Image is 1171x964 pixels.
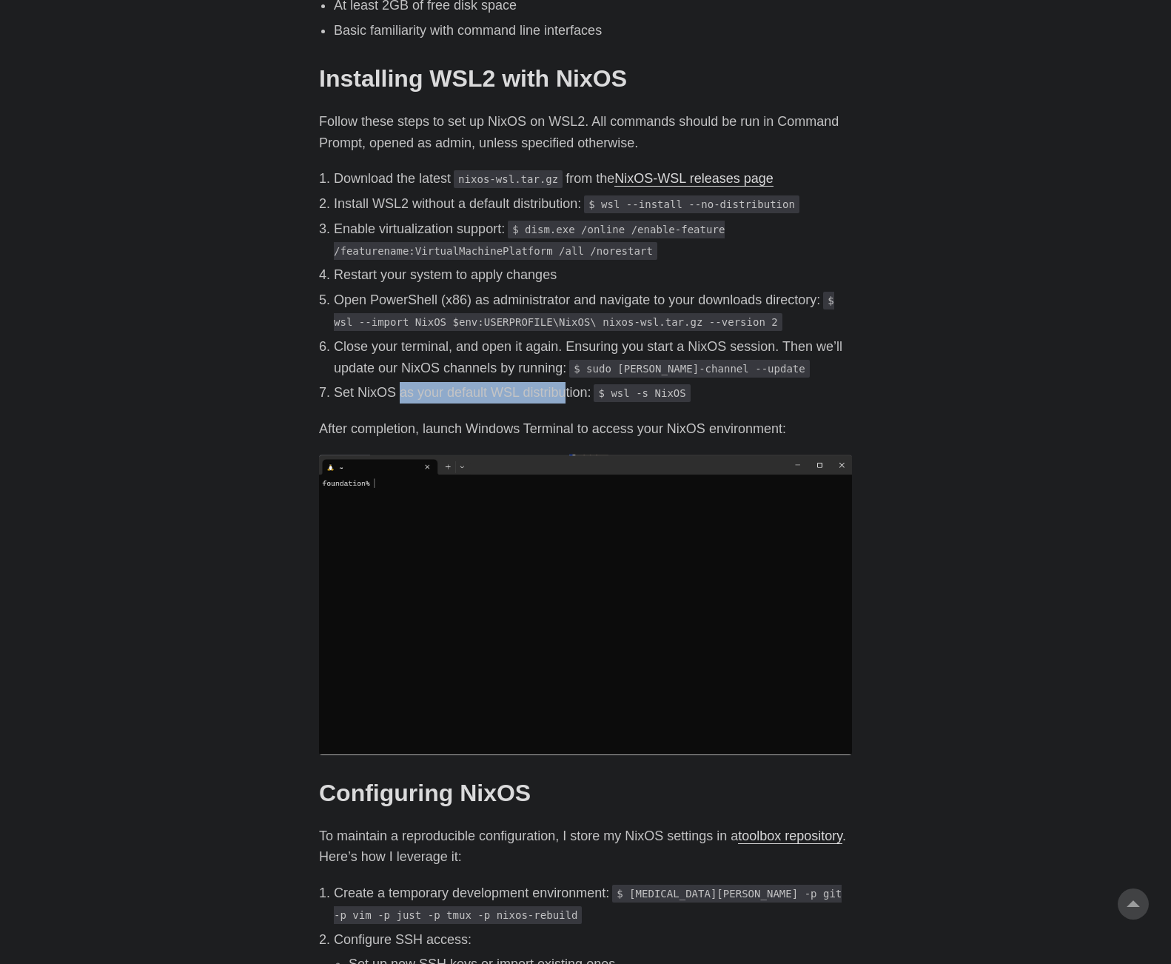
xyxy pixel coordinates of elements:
h2: Installing WSL2 with NixOS [319,64,852,93]
li: Basic familiarity with command line interfaces [334,20,852,41]
p: Download the latest from the [334,168,852,190]
p: Restart your system to apply changes [334,264,852,286]
a: go to top [1118,888,1149,920]
code: $ [MEDICAL_DATA][PERSON_NAME] -p git -p vim -p just -p tmux -p nixos-rebuild [334,885,842,924]
p: Configure SSH access: [334,929,852,951]
p: Set NixOS as your default WSL distribution: [334,382,852,404]
code: $ dism.exe /online /enable-feature /featurename:VirtualMachinePlatform /all /norestart [334,221,725,260]
code: $ wsl -s NixOS [594,384,690,402]
p: Enable virtualization support: [334,218,852,261]
p: Follow these steps to set up NixOS on WSL2. All commands should be run in Command Prompt, opened ... [319,111,852,154]
p: Close your terminal, and open it again. Ensuring you start a NixOS session. Then we’ll update our... [334,336,852,379]
code: $ wsl --install --no-distribution [584,195,799,213]
code: $ sudo [PERSON_NAME]-channel --update [569,360,810,378]
p: Install WSL2 without a default distribution: [334,193,852,215]
p: Create a temporary development environment: [334,883,852,925]
img: NixOS Terminal Interface [319,455,852,755]
h2: Configuring NixOS [319,779,852,807]
code: nixos-wsl.tar.gz [454,170,563,188]
p: To maintain a reproducible configuration, I store my NixOS settings in a . Here’s how I leverage it: [319,826,852,868]
a: NixOS-WSL releases page [614,171,773,186]
p: After completion, launch Windows Terminal to access your NixOS environment: [319,418,852,440]
p: Open PowerShell (x86) as administrator and navigate to your downloads directory: [334,289,852,332]
a: toolbox repository [738,829,842,843]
